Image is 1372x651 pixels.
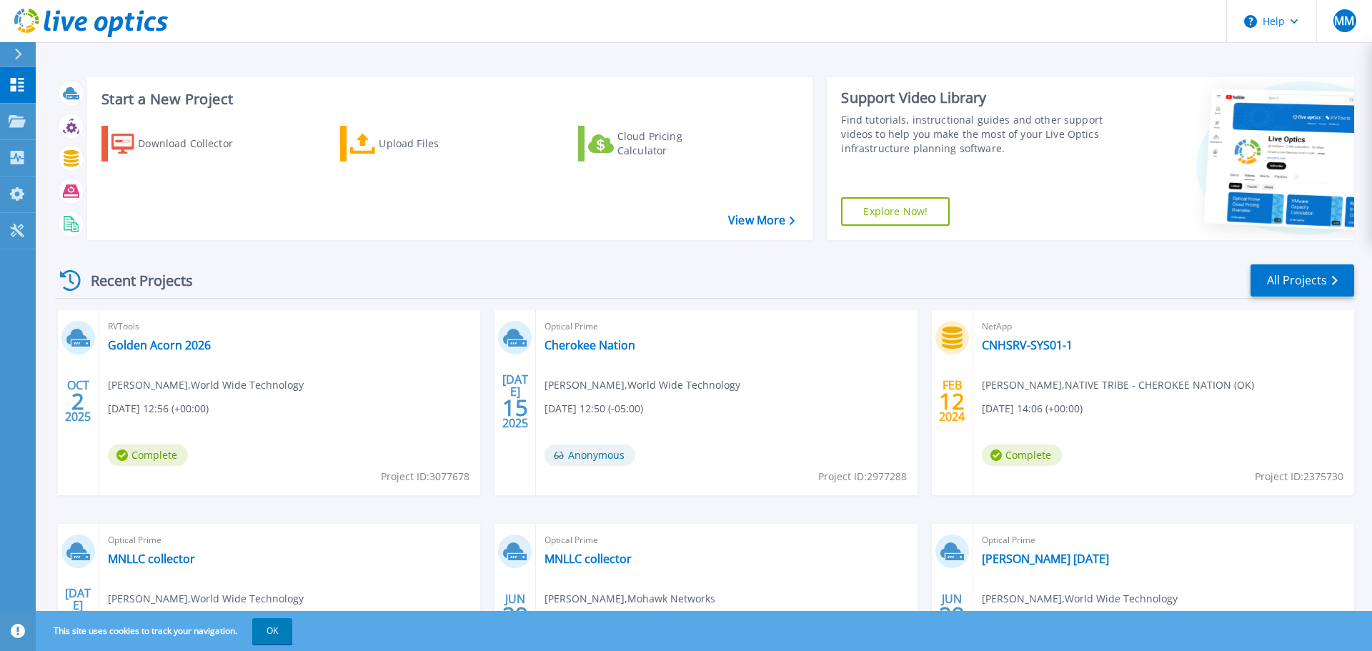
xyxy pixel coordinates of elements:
[379,129,493,158] div: Upload Files
[108,401,209,417] span: [DATE] 12:56 (+00:00)
[938,589,965,641] div: JUN 2023
[545,444,635,466] span: Anonymous
[502,609,528,621] span: 29
[938,375,965,427] div: FEB 2024
[818,469,907,484] span: Project ID: 2977288
[982,401,1083,417] span: [DATE] 14:06 (+00:00)
[108,532,472,548] span: Optical Prime
[545,338,635,352] a: Cherokee Nation
[252,618,292,644] button: OK
[578,126,737,161] a: Cloud Pricing Calculator
[545,401,643,417] span: [DATE] 12:50 (-05:00)
[982,319,1346,334] span: NetApp
[39,618,292,644] span: This site uses cookies to track your navigation.
[381,469,469,484] span: Project ID: 3077678
[55,263,212,298] div: Recent Projects
[545,532,908,548] span: Optical Prime
[138,129,252,158] div: Download Collector
[64,589,91,641] div: [DATE] 2023
[545,319,908,334] span: Optical Prime
[841,113,1110,156] div: Find tutorials, instructional guides and other support videos to help you make the most of your L...
[64,375,91,427] div: OCT 2025
[1255,469,1343,484] span: Project ID: 2375730
[939,609,965,621] span: 29
[108,377,304,393] span: [PERSON_NAME] , World Wide Technology
[1334,15,1354,26] span: MM
[982,338,1073,352] a: CNHSRV-SYS01-1
[841,197,950,226] a: Explore Now!
[728,214,795,227] a: View More
[108,552,195,566] a: MNLLC collector
[101,126,261,161] a: Download Collector
[108,444,188,466] span: Complete
[108,591,304,607] span: [PERSON_NAME] , World Wide Technology
[982,532,1346,548] span: Optical Prime
[108,338,211,352] a: Golden Acorn 2026
[982,591,1178,607] span: [PERSON_NAME] , World Wide Technology
[982,552,1109,566] a: [PERSON_NAME] [DATE]
[982,377,1254,393] span: [PERSON_NAME] , NATIVE TRIBE - CHEROKEE NATION (OK)
[545,377,740,393] span: [PERSON_NAME] , World Wide Technology
[502,375,529,427] div: [DATE] 2025
[617,129,732,158] div: Cloud Pricing Calculator
[841,89,1110,107] div: Support Video Library
[545,552,632,566] a: MNLLC collector
[108,319,472,334] span: RVTools
[71,395,84,407] span: 2
[340,126,499,161] a: Upload Files
[101,91,795,107] h3: Start a New Project
[939,395,965,407] span: 12
[982,444,1062,466] span: Complete
[502,402,528,414] span: 15
[545,591,715,607] span: [PERSON_NAME] , Mohawk Networks
[502,589,529,641] div: JUN 2023
[1251,264,1354,297] a: All Projects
